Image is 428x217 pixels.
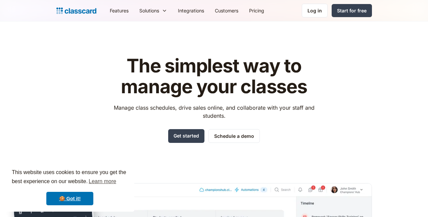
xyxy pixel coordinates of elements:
[56,6,96,15] a: home
[5,162,134,212] div: cookieconsent
[302,4,328,17] a: Log in
[244,3,270,18] a: Pricing
[104,3,134,18] a: Features
[134,3,173,18] div: Solutions
[307,7,322,14] div: Log in
[107,104,321,120] p: Manage class schedules, drive sales online, and collaborate with your staff and students.
[173,3,209,18] a: Integrations
[139,7,159,14] div: Solutions
[332,4,372,17] a: Start for free
[88,176,117,186] a: learn more about cookies
[209,3,244,18] a: Customers
[12,168,128,186] span: This website uses cookies to ensure you get the best experience on our website.
[337,7,367,14] div: Start for free
[208,129,260,143] a: Schedule a demo
[107,56,321,97] h1: The simplest way to manage your classes
[168,129,204,143] a: Get started
[46,192,93,205] a: dismiss cookie message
